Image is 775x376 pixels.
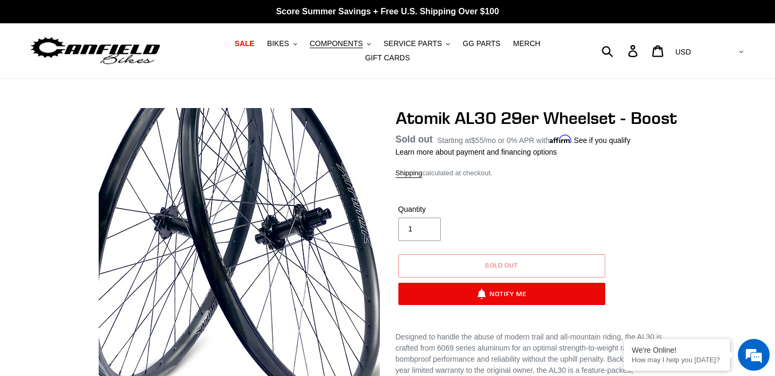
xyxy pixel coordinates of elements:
[632,356,722,364] p: How may I help you today?
[485,261,519,269] span: Sold out
[513,39,540,48] span: MERCH
[437,132,630,146] p: Starting at /mo or 0% APR with .
[29,34,162,68] img: Canfield Bikes
[632,346,722,354] div: We're Online!
[378,37,455,51] button: SERVICE PARTS
[267,39,289,48] span: BIKES
[457,37,506,51] a: GG PARTS
[398,204,499,215] label: Quantity
[234,39,254,48] span: SALE
[384,39,442,48] span: SERVICE PARTS
[471,136,483,145] span: $55
[396,168,677,178] div: calculated at checkout.
[463,39,500,48] span: GG PARTS
[310,39,363,48] span: COMPONENTS
[550,135,572,144] span: Affirm
[365,53,410,62] span: GIFT CARDS
[229,37,259,51] a: SALE
[304,37,376,51] button: COMPONENTS
[607,39,634,62] input: Search
[396,169,423,178] a: Shipping
[398,254,605,277] button: Sold out
[396,134,433,145] span: Sold out
[508,37,545,51] a: MERCH
[574,136,631,145] a: See if you qualify - Learn more about Affirm Financing (opens in modal)
[262,37,302,51] button: BIKES
[360,51,415,65] a: GIFT CARDS
[396,148,557,156] a: Learn more about payment and financing options
[396,108,677,128] h1: Atomik AL30 29er Wheelset - Boost
[398,283,605,305] button: Notify Me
